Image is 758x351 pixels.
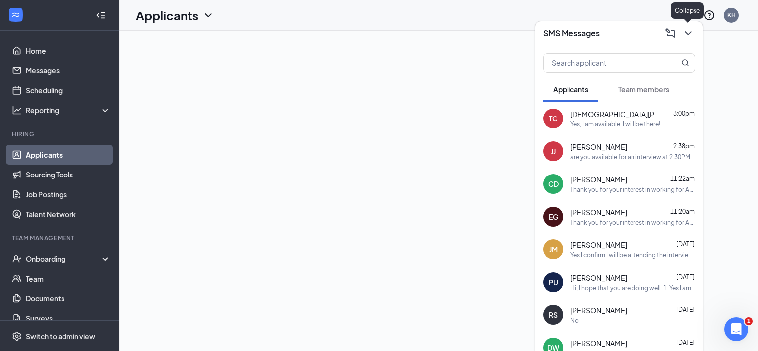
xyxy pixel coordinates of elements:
[11,10,21,20] svg: WorkstreamLogo
[664,27,676,39] svg: ComposeMessage
[26,269,111,289] a: Team
[543,28,600,39] h3: SMS Messages
[570,338,627,348] span: [PERSON_NAME]
[661,25,677,41] button: ComposeMessage
[681,59,689,67] svg: MagnifyingGlass
[570,109,660,119] span: [DEMOGRAPHIC_DATA][PERSON_NAME]
[570,316,579,325] div: No
[676,240,695,248] span: [DATE]
[570,142,627,152] span: [PERSON_NAME]
[12,331,22,341] svg: Settings
[676,306,695,313] span: [DATE]
[26,204,111,224] a: Talent Network
[549,277,558,287] div: PU
[544,54,661,72] input: Search applicant
[26,254,111,264] div: Onboarding
[570,120,660,128] div: Yes, I am available. I will be there!
[570,240,627,250] span: [PERSON_NAME]
[679,25,695,41] button: ChevronDown
[26,60,111,80] a: Messages
[673,110,695,117] span: 3:00pm
[12,130,109,138] div: Hiring
[26,165,111,184] a: Sourcing Tools
[724,317,748,341] iframe: Intercom live chat
[727,11,736,19] div: KH
[703,9,715,21] svg: QuestionInfo
[676,339,695,346] span: [DATE]
[202,9,214,21] svg: ChevronDown
[26,105,111,115] div: Reporting
[549,244,558,254] div: JM
[670,175,695,182] span: 11:22am
[618,85,669,94] span: Team members
[549,114,558,123] div: TC
[570,207,627,217] span: [PERSON_NAME]
[548,179,559,189] div: CD
[136,7,198,24] h1: Applicants
[551,146,556,156] div: JJ
[570,251,695,259] div: Yes I confirm I will be attending the interview [DATE] at 6:30pm.
[570,153,695,161] div: are you available for an interview at 2:30PM [DATE] ([DATE]) at our [GEOGRAPHIC_DATA] location ([...
[570,185,695,194] div: Thank you for your interest in working for A&W. This job is particularly for our location in [STR...
[26,80,111,100] a: Scheduling
[12,234,109,242] div: Team Management
[682,27,694,39] svg: ChevronDown
[570,273,627,283] span: [PERSON_NAME]
[96,10,106,20] svg: Collapse
[671,2,704,19] div: Collapse
[673,142,695,150] span: 2:38pm
[12,105,22,115] svg: Analysis
[26,184,111,204] a: Job Postings
[553,85,588,94] span: Applicants
[26,331,95,341] div: Switch to admin view
[745,317,753,325] span: 1
[570,218,695,227] div: Thank you for your interest in working for A&W. This job is particularly for our location in [STR...
[26,308,111,328] a: Surveys
[549,212,558,222] div: EG
[676,273,695,281] span: [DATE]
[12,254,22,264] svg: UserCheck
[570,305,627,315] span: [PERSON_NAME]
[26,289,111,308] a: Documents
[26,145,111,165] a: Applicants
[570,284,695,292] div: Hi, I hope that you are doing well. 1. Yes I am. I have a [DEMOGRAPHIC_DATA]. 2.Yes I am 3.Never ...
[570,175,627,184] span: [PERSON_NAME]
[549,310,558,320] div: RS
[26,41,111,60] a: Home
[670,208,695,215] span: 11:20am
